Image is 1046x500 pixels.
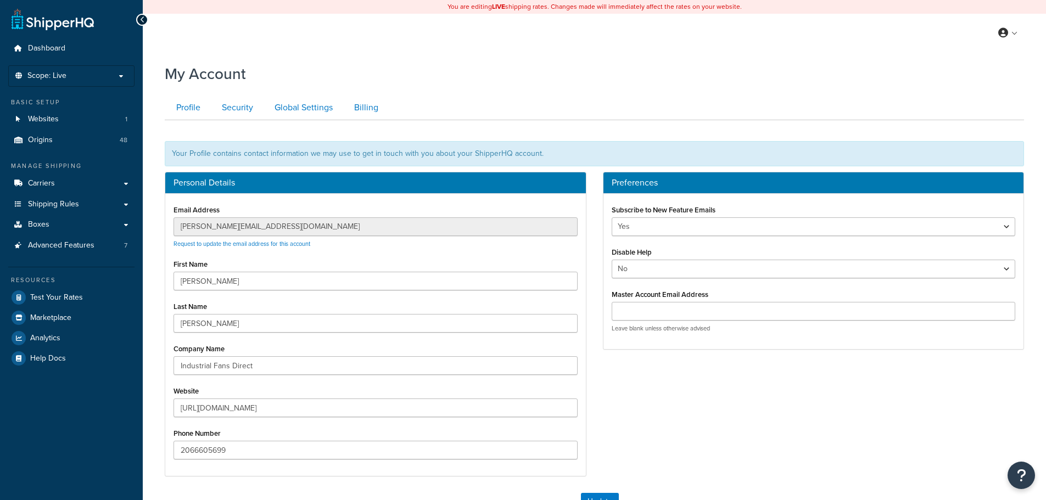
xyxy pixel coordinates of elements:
a: Help Docs [8,349,135,368]
a: Request to update the email address for this account [174,239,310,248]
label: Subscribe to New Feature Emails [612,206,715,214]
a: Marketplace [8,308,135,328]
label: Company Name [174,345,225,353]
label: Disable Help [612,248,652,256]
a: ShipperHQ Home [12,8,94,30]
span: 1 [125,115,127,124]
a: Profile [165,95,209,120]
p: Leave blank unless otherwise advised [612,324,1016,333]
span: Dashboard [28,44,65,53]
a: Analytics [8,328,135,348]
span: Websites [28,115,59,124]
li: Advanced Features [8,235,135,256]
a: Dashboard [8,38,135,59]
span: Shipping Rules [28,200,79,209]
span: Test Your Rates [30,293,83,302]
label: Master Account Email Address [612,290,708,299]
h1: My Account [165,63,246,85]
a: Global Settings [263,95,342,120]
span: Analytics [30,334,60,343]
a: Shipping Rules [8,194,135,215]
span: Scope: Live [27,71,66,81]
span: Origins [28,136,53,145]
span: Advanced Features [28,241,94,250]
label: Phone Number [174,429,221,437]
a: Billing [343,95,387,120]
a: Security [210,95,262,120]
li: Origins [8,130,135,150]
a: Advanced Features 7 [8,235,135,256]
li: Websites [8,109,135,130]
span: Marketplace [30,313,71,323]
span: Help Docs [30,354,66,363]
h3: Preferences [612,178,1016,188]
a: Boxes [8,215,135,235]
div: Your Profile contains contact information we may use to get in touch with you about your ShipperH... [165,141,1024,166]
label: Last Name [174,302,207,311]
a: Origins 48 [8,130,135,150]
span: 7 [124,241,127,250]
a: Carriers [8,173,135,194]
b: LIVE [492,2,505,12]
h3: Personal Details [174,178,578,188]
span: 48 [120,136,127,145]
label: First Name [174,260,208,268]
label: Website [174,387,199,395]
span: Boxes [28,220,49,229]
div: Manage Shipping [8,161,135,171]
a: Test Your Rates [8,288,135,307]
div: Basic Setup [8,98,135,107]
button: Open Resource Center [1008,462,1035,489]
span: Carriers [28,179,55,188]
div: Resources [8,276,135,285]
label: Email Address [174,206,220,214]
a: Websites 1 [8,109,135,130]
